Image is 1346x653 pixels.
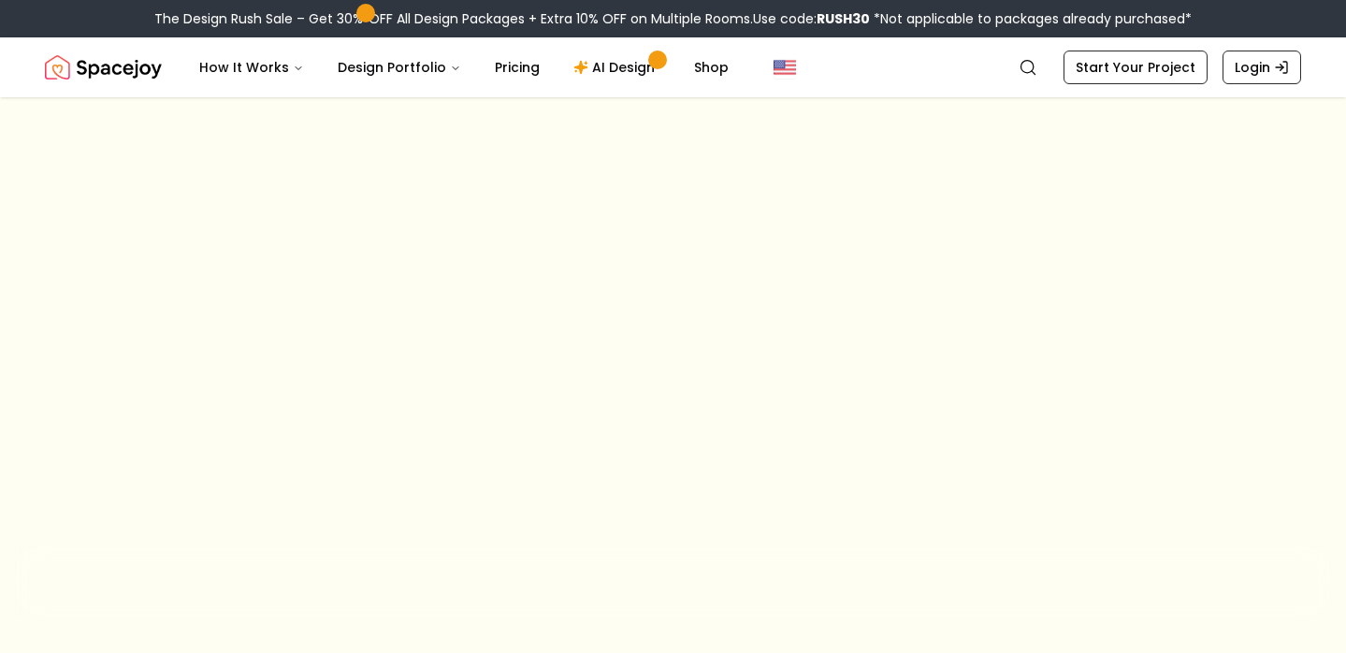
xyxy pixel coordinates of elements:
button: How It Works [184,49,319,86]
div: The Design Rush Sale – Get 30% OFF All Design Packages + Extra 10% OFF on Multiple Rooms. [154,9,1192,28]
a: Spacejoy [45,49,162,86]
nav: Global [45,37,1301,97]
img: United States [774,56,796,79]
a: Pricing [480,49,555,86]
span: *Not applicable to packages already purchased* [870,9,1192,28]
img: Spacejoy Logo [45,49,162,86]
a: AI Design [558,49,675,86]
b: RUSH30 [817,9,870,28]
a: Start Your Project [1064,51,1208,84]
button: Design Portfolio [323,49,476,86]
nav: Main [184,49,744,86]
a: Login [1223,51,1301,84]
span: Use code: [753,9,870,28]
a: Shop [679,49,744,86]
